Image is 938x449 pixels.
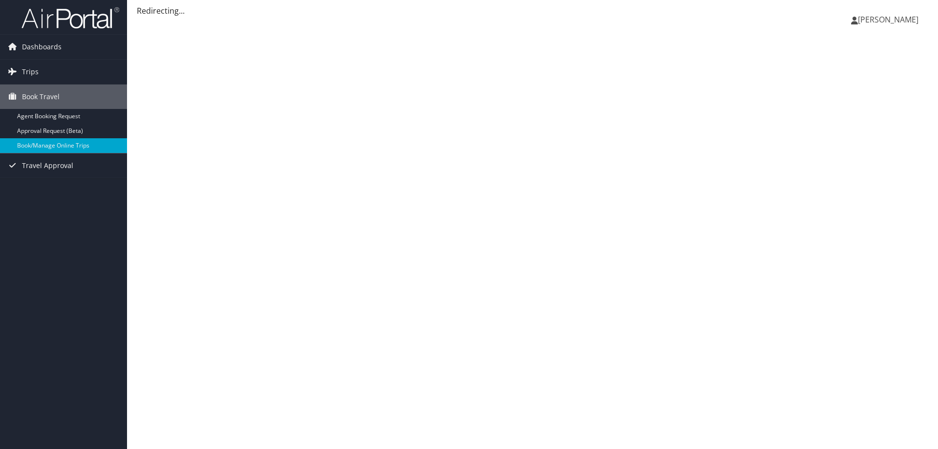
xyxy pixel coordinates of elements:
[22,35,62,59] span: Dashboards
[22,153,73,178] span: Travel Approval
[21,6,119,29] img: airportal-logo.png
[22,60,39,84] span: Trips
[22,85,60,109] span: Book Travel
[137,5,928,17] div: Redirecting...
[858,14,918,25] span: [PERSON_NAME]
[851,5,928,34] a: [PERSON_NAME]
